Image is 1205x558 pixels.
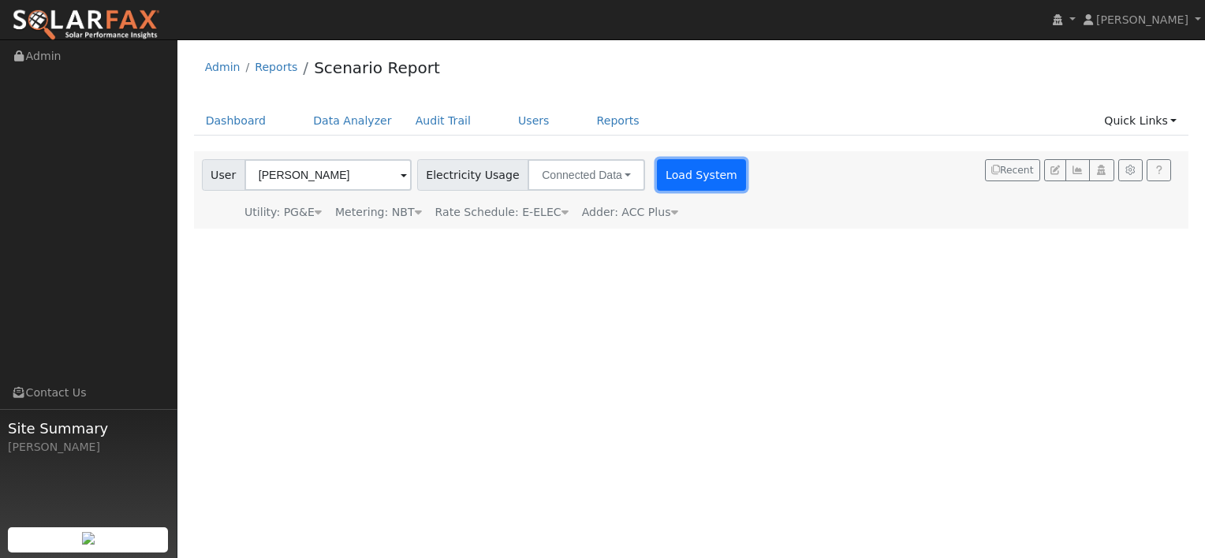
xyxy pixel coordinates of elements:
div: Metering: NBT [335,204,422,221]
a: Help Link [1147,159,1171,181]
a: Scenario Report [314,58,440,77]
span: Alias: HE1 [435,206,569,218]
button: Load System [657,159,747,191]
a: Quick Links [1092,106,1188,136]
input: Select a User [244,159,412,191]
button: Recent [985,159,1040,181]
button: Settings [1118,159,1143,181]
a: Admin [205,61,241,73]
div: [PERSON_NAME] [8,439,169,456]
button: Edit User [1044,159,1066,181]
a: Reports [255,61,297,73]
div: Utility: PG&E [244,204,322,221]
a: Audit Trail [404,106,483,136]
span: Site Summary [8,418,169,439]
span: [PERSON_NAME] [1096,13,1188,26]
a: Dashboard [194,106,278,136]
span: User [202,159,245,191]
a: Users [506,106,561,136]
img: SolarFax [12,9,160,42]
button: Multi-Series Graph [1065,159,1090,181]
a: Data Analyzer [301,106,404,136]
button: Login As [1089,159,1114,181]
div: Adder: ACC Plus [582,204,678,221]
span: Electricity Usage [417,159,528,191]
img: retrieve [82,532,95,545]
a: Reports [585,106,651,136]
button: Connected Data [528,159,645,191]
